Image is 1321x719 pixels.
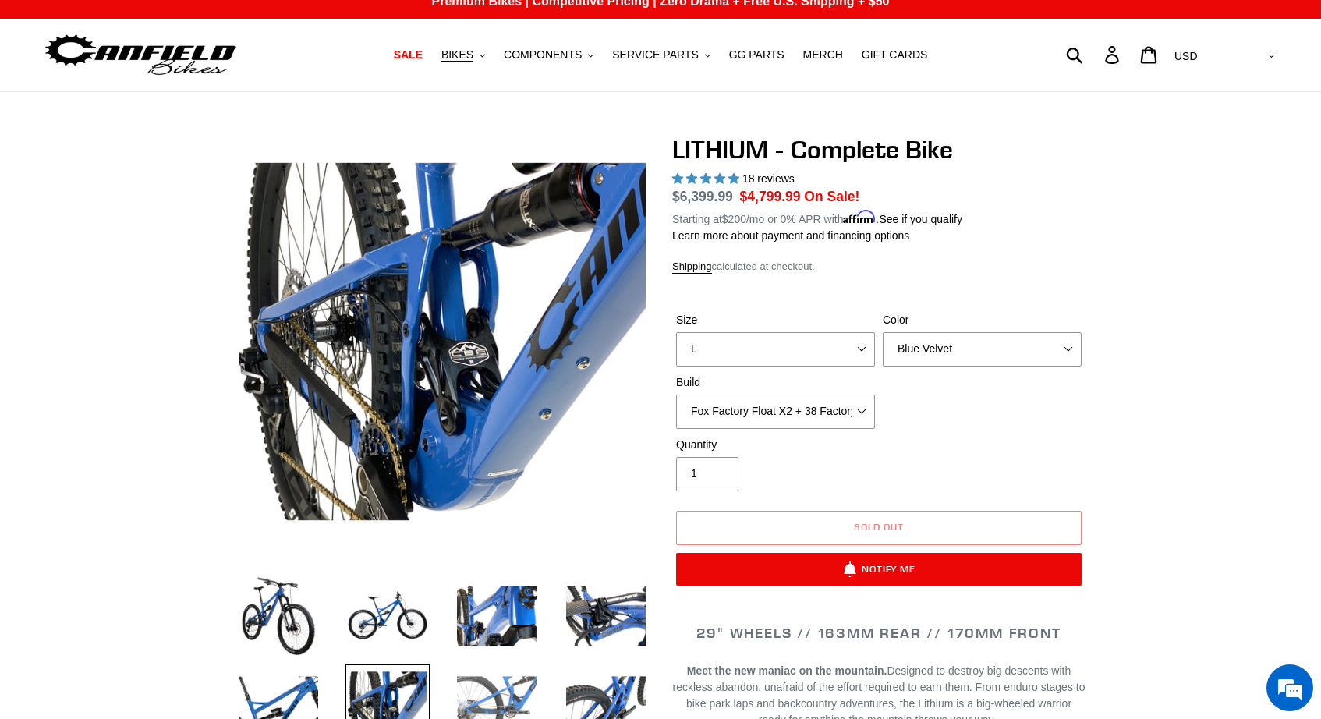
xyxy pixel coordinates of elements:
span: $4,799.99 [740,189,801,204]
button: Notify Me [676,553,1082,586]
span: 5.00 stars [672,172,742,185]
span: SALE [394,48,423,62]
span: $6,399.99 [672,189,733,204]
a: SALE [386,44,430,66]
img: Load image into Gallery viewer, LITHIUM - Complete Bike [236,573,321,659]
div: Navigation go back [17,86,41,109]
span: On Sale! [804,186,859,207]
img: Load image into Gallery viewer, LITHIUM - Complete Bike [454,573,540,659]
label: Color [883,312,1082,328]
span: BIKES [441,48,473,62]
span: We're online! [90,197,215,354]
img: Load image into Gallery viewer, LITHIUM - Complete Bike [345,573,430,659]
div: Minimize live chat window [256,8,293,45]
span: $200 [722,213,746,225]
span: 18 reviews [742,172,795,185]
button: SERVICE PARTS [604,44,717,66]
p: Starting at /mo or 0% APR with . [672,207,962,228]
a: See if you qualify - Learn more about Affirm Financing (opens in modal) [879,213,962,225]
a: Learn more about payment and financing options [672,229,909,242]
input: Search [1075,37,1114,72]
span: COMPONENTS [504,48,582,62]
span: 29" WHEELS // 163mm REAR // 170mm FRONT [696,624,1061,642]
a: GG PARTS [721,44,792,66]
b: Meet the new maniac on the mountain. [687,664,887,677]
span: Affirm [843,211,876,224]
div: calculated at checkout. [672,259,1085,274]
label: Build [676,374,875,391]
span: SERVICE PARTS [612,48,698,62]
img: Load image into Gallery viewer, LITHIUM - Complete Bike [563,573,649,659]
label: Quantity [676,437,875,453]
a: Shipping [672,260,712,274]
h1: LITHIUM - Complete Bike [672,135,1085,165]
span: GIFT CARDS [862,48,928,62]
span: Sold out [854,521,904,533]
span: GG PARTS [729,48,784,62]
button: COMPONENTS [496,44,601,66]
a: GIFT CARDS [854,44,936,66]
img: d_696896380_company_1647369064580_696896380 [50,78,89,117]
span: MERCH [803,48,843,62]
div: Chat with us now [104,87,285,108]
button: Sold out [676,511,1082,545]
a: MERCH [795,44,851,66]
textarea: Type your message and hit 'Enter' [8,426,297,480]
button: BIKES [434,44,493,66]
img: Canfield Bikes [43,30,238,80]
label: Size [676,312,875,328]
